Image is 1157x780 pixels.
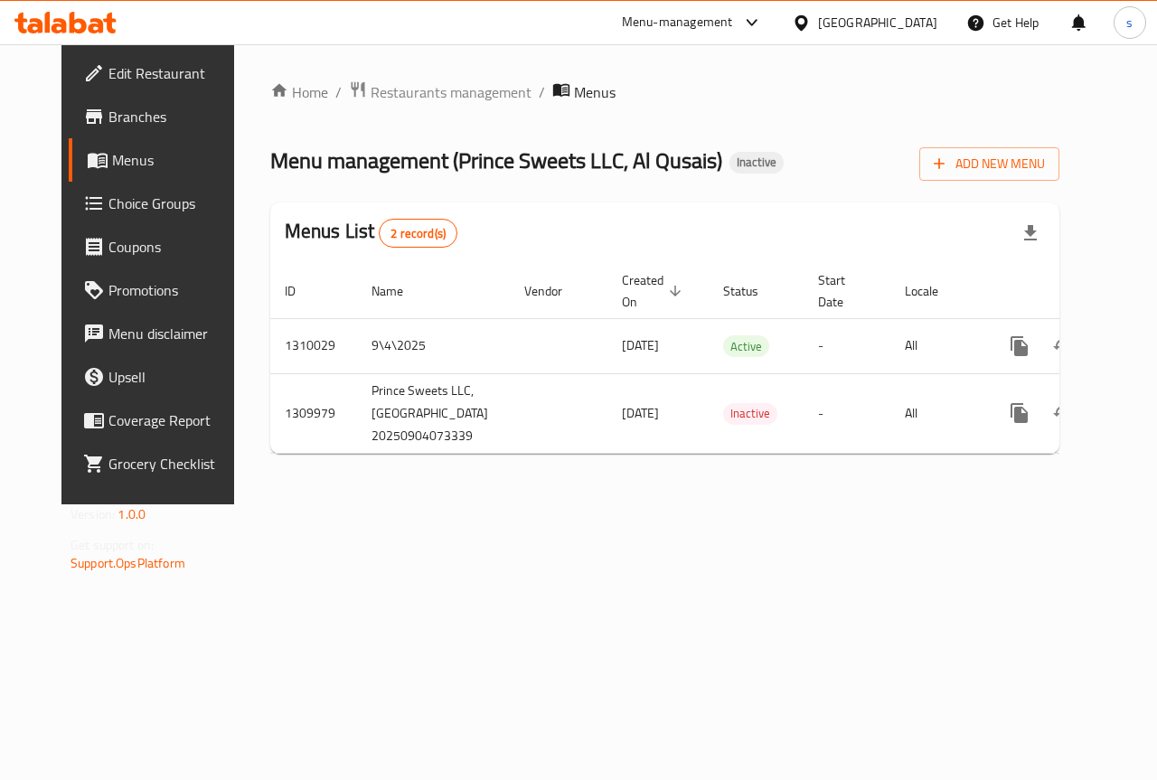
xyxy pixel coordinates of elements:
[118,503,146,526] span: 1.0.0
[574,81,616,103] span: Menus
[622,12,733,33] div: Menu-management
[1009,211,1052,255] div: Export file
[108,366,240,388] span: Upsell
[108,279,240,301] span: Promotions
[919,147,1059,181] button: Add New Menu
[622,334,659,357] span: [DATE]
[335,81,342,103] li: /
[108,236,240,258] span: Coupons
[998,324,1041,368] button: more
[905,280,962,302] span: Locale
[934,153,1045,175] span: Add New Menu
[69,442,255,485] a: Grocery Checklist
[108,193,240,214] span: Choice Groups
[723,336,769,357] span: Active
[723,335,769,357] div: Active
[357,373,510,453] td: Prince Sweets LLC, [GEOGRAPHIC_DATA] 20250904073339
[69,399,255,442] a: Coverage Report
[998,391,1041,435] button: more
[69,355,255,399] a: Upsell
[270,373,357,453] td: 1309979
[69,52,255,95] a: Edit Restaurant
[804,318,890,373] td: -
[818,13,937,33] div: [GEOGRAPHIC_DATA]
[108,62,240,84] span: Edit Restaurant
[890,373,983,453] td: All
[804,373,890,453] td: -
[285,218,457,248] h2: Menus List
[108,106,240,127] span: Branches
[69,95,255,138] a: Branches
[1126,13,1133,33] span: s
[1041,391,1085,435] button: Change Status
[69,268,255,312] a: Promotions
[622,401,659,425] span: [DATE]
[270,80,1059,104] nav: breadcrumb
[270,140,722,181] span: Menu management ( Prince Sweets LLC, Al Qusais )
[729,155,784,170] span: Inactive
[69,312,255,355] a: Menu disclaimer
[270,318,357,373] td: 1310029
[270,81,328,103] a: Home
[372,280,427,302] span: Name
[71,503,115,526] span: Version:
[723,403,777,424] span: Inactive
[729,152,784,174] div: Inactive
[69,225,255,268] a: Coupons
[357,318,510,373] td: 9\4\2025
[723,280,782,302] span: Status
[818,269,869,313] span: Start Date
[371,81,531,103] span: Restaurants management
[108,453,240,475] span: Grocery Checklist
[379,219,457,248] div: Total records count
[890,318,983,373] td: All
[524,280,586,302] span: Vendor
[349,80,531,104] a: Restaurants management
[71,551,185,575] a: Support.OpsPlatform
[108,323,240,344] span: Menu disclaimer
[539,81,545,103] li: /
[622,269,687,313] span: Created On
[112,149,240,171] span: Menus
[69,182,255,225] a: Choice Groups
[380,225,456,242] span: 2 record(s)
[69,138,255,182] a: Menus
[1041,324,1085,368] button: Change Status
[285,280,319,302] span: ID
[108,409,240,431] span: Coverage Report
[723,403,777,425] div: Inactive
[71,533,154,557] span: Get support on:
